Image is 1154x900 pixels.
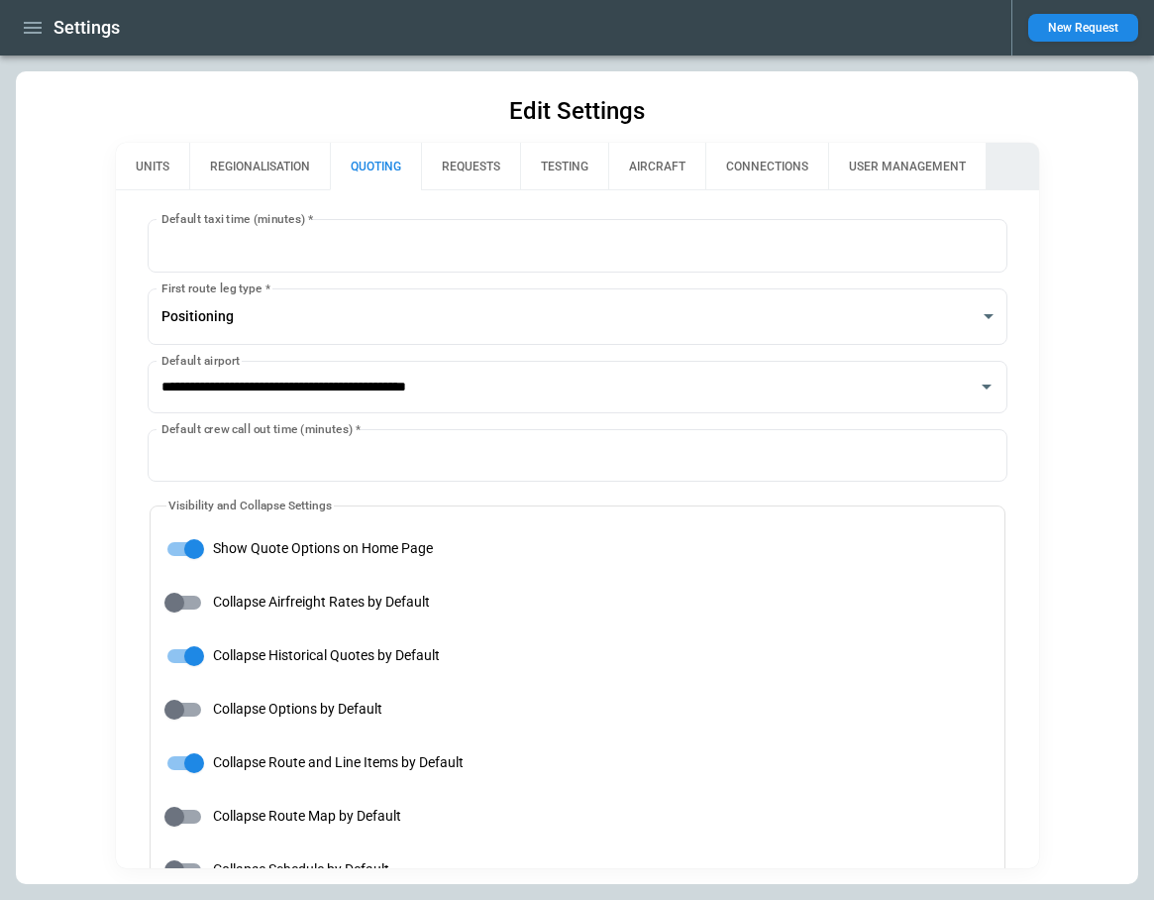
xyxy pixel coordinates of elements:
label: Default airport [161,352,240,369]
span: Collapse Schedule by Default [213,861,389,878]
button: New Request [1028,14,1138,42]
label: Default crew call out time (minutes) [161,420,361,437]
span: Collapse Options by Default [213,701,382,718]
button: USER MANAGEMENT [828,143,986,190]
button: TESTING [520,143,608,190]
label: First route leg type [161,280,270,296]
button: REGIONALISATION [189,143,330,190]
button: AIRCRAFT [608,143,705,190]
span: Collapse Route and Line Items by Default [213,754,464,771]
span: Show Quote Options on Home Page [213,540,433,557]
span: Collapse Airfreight Rates by Default [213,594,430,611]
button: QUOTING [330,143,421,190]
button: REQUESTS [421,143,520,190]
span: Collapse Historical Quotes by Default [213,647,440,664]
button: UNITS [116,143,189,190]
h1: Settings [53,16,120,40]
span: Collapse Route Map by Default [213,808,401,825]
div: Positioning [148,288,1007,345]
h1: Edit Settings [509,95,645,127]
button: CONNECTIONS [705,143,828,190]
button: Open [973,373,1000,400]
label: Default taxi time (minutes) [161,210,313,227]
legend: Visibility and Collapse Settings [166,498,334,514]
